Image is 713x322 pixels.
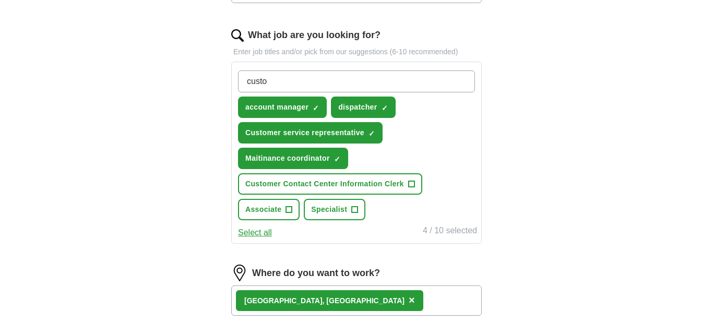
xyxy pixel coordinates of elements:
[331,97,395,118] button: dispatcher✓
[334,155,340,163] span: ✓
[231,29,244,42] img: search.png
[369,129,375,138] span: ✓
[313,104,319,112] span: ✓
[252,266,380,280] label: Where do you want to work?
[245,178,404,189] span: Customer Contact Center Information Clerk
[245,102,308,113] span: account manager
[409,293,415,308] button: ×
[304,199,365,220] button: Specialist
[423,224,477,239] div: 4 / 10 selected
[231,265,248,281] img: location.png
[238,97,327,118] button: account manager✓
[245,153,330,164] span: Maitinance coordinator
[238,226,272,239] button: Select all
[409,294,415,306] span: ×
[238,148,348,169] button: Maitinance coordinator✓
[231,46,482,57] p: Enter job titles and/or pick from our suggestions (6-10 recommended)
[238,173,422,195] button: Customer Contact Center Information Clerk
[238,122,383,144] button: Customer service representative✓
[311,204,347,215] span: Specialist
[245,204,281,215] span: Associate
[238,199,300,220] button: Associate
[245,127,364,138] span: Customer service representative
[248,28,381,42] label: What job are you looking for?
[382,104,388,112] span: ✓
[338,102,377,113] span: dispatcher
[238,70,475,92] input: Type a job title and press enter
[244,295,405,306] div: [GEOGRAPHIC_DATA], [GEOGRAPHIC_DATA]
